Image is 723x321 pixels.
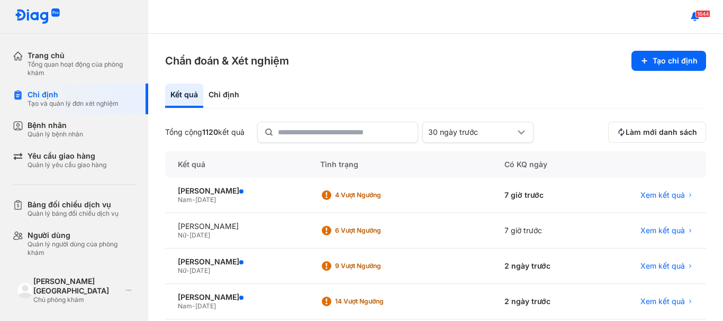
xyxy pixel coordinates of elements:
img: logo [17,282,33,299]
div: [PERSON_NAME] [178,222,295,231]
span: - [186,231,189,239]
div: 7 giờ trước [492,213,594,249]
div: Bệnh nhân [28,121,83,130]
div: 7 giờ trước [492,178,594,213]
div: Bảng đối chiếu dịch vụ [28,200,119,209]
div: 4 Vượt ngưỡng [335,191,420,199]
span: 1120 [202,127,218,136]
div: Tổng cộng kết quả [165,127,245,137]
span: - [192,196,195,204]
span: [DATE] [195,302,216,310]
span: [DATE] [189,267,210,274]
span: Nam [178,302,192,310]
div: Tạo và quản lý đơn xét nghiệm [28,99,119,108]
span: 1644 [695,10,710,17]
div: Yêu cầu giao hàng [28,151,106,161]
span: Xem kết quả [640,226,685,235]
span: Xem kết quả [640,297,685,306]
div: Kết quả [165,84,203,108]
span: - [186,267,189,274]
div: 6 Vượt ngưỡng [335,226,420,235]
div: Người dùng [28,231,135,240]
span: Nam [178,196,192,204]
span: Xem kết quả [640,261,685,271]
div: Kết quả [165,151,308,178]
div: [PERSON_NAME] [178,257,295,267]
span: Làm mới danh sách [626,127,697,137]
div: 2 ngày trước [492,249,594,284]
div: Chỉ định [28,90,119,99]
div: Quản lý yêu cầu giao hàng [28,161,106,169]
div: Tổng quan hoạt động của phòng khám [28,60,135,77]
div: Tình trạng [308,151,492,178]
span: - [192,302,195,310]
span: Nữ [178,267,186,274]
span: [DATE] [195,196,216,204]
div: 9 Vượt ngưỡng [335,262,420,270]
span: [DATE] [189,231,210,239]
div: Quản lý người dùng của phòng khám [28,240,135,257]
div: Chỉ định [203,84,245,108]
img: logo [15,8,60,25]
div: [PERSON_NAME] [178,292,295,302]
div: 2 ngày trước [492,284,594,319]
h3: Chẩn đoán & Xét nghiệm [165,53,289,68]
div: [PERSON_NAME][GEOGRAPHIC_DATA] [33,277,122,296]
div: Quản lý bệnh nhân [28,130,83,139]
div: Chủ phòng khám [33,296,122,304]
div: [PERSON_NAME] [178,186,295,196]
div: 30 ngày trước [428,127,515,137]
button: Làm mới danh sách [608,122,706,143]
button: Tạo chỉ định [631,51,706,71]
div: Quản lý bảng đối chiếu dịch vụ [28,209,119,218]
div: Có KQ ngày [492,151,594,178]
span: Xem kết quả [640,190,685,200]
span: Nữ [178,231,186,239]
div: 14 Vượt ngưỡng [335,297,420,306]
div: Trang chủ [28,51,135,60]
